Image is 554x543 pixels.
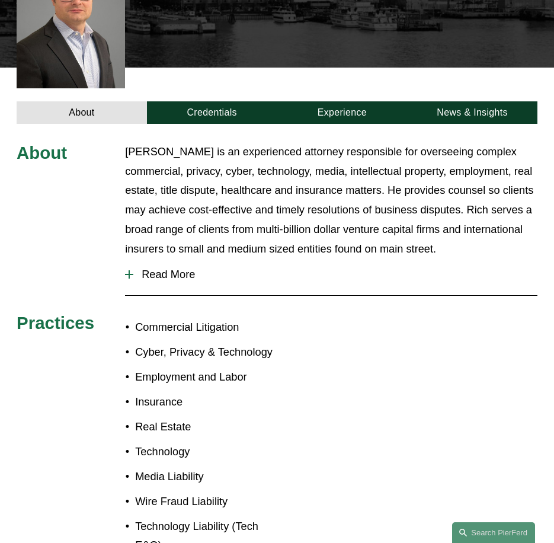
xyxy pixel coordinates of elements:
[135,318,277,337] p: Commercial Litigation
[407,101,537,124] a: News & Insights
[135,392,277,412] p: Insurance
[452,522,535,543] a: Search this site
[135,442,277,462] p: Technology
[133,268,537,281] span: Read More
[277,101,407,124] a: Experience
[135,343,277,362] p: Cyber, Privacy & Technology
[17,313,94,333] span: Practices
[125,259,537,290] button: Read More
[17,101,147,124] a: About
[135,417,277,437] p: Real Estate
[135,467,277,487] p: Media Liability
[125,142,537,259] p: [PERSON_NAME] is an experienced attorney responsible for overseeing complex commercial, privacy, ...
[135,368,277,387] p: Employment and Labor
[135,492,277,512] p: Wire Fraud Liability
[17,143,67,162] span: About
[147,101,277,124] a: Credentials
